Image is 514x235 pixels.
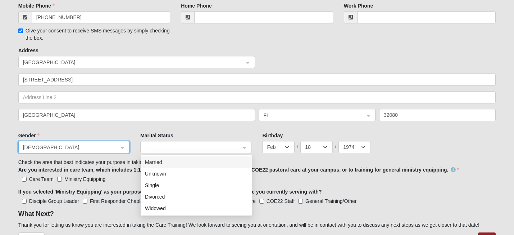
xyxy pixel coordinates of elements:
label: Gender [18,132,40,139]
label: Mobile Phone [18,2,55,9]
label: Birthday [262,132,283,139]
p: Thank you for letting us know you are interested in taking the Care Training! We look forward to ... [18,221,496,229]
span: General Training/Other [305,198,356,204]
div: Single [141,179,252,191]
span: First Responder Chaplain Program [90,198,168,204]
label: Work Phone [344,2,373,9]
span: Ministry Equipping [64,176,105,182]
div: Single [145,181,247,189]
span: / [297,143,298,150]
input: Address Line 1 [18,74,496,86]
label: Home Phone [181,2,212,9]
div: Unknown [145,170,247,178]
input: Address Line 2 [18,91,496,103]
input: Zip [379,109,496,121]
input: General Training/Other [298,199,303,204]
input: First Responder Chaplain Program [83,199,87,204]
div: Married [141,156,252,168]
span: Disciple Group Leader [29,198,79,204]
div: Unknown [141,168,252,179]
input: Disciple Group Leader [22,199,27,204]
label: Are you interested in care team, which includes 1:1 care, prayer and visitation as an extension o... [18,166,459,173]
h4: What Next? [18,210,496,218]
input: City [18,109,255,121]
div: Widowed [145,204,247,212]
span: Give your consent to receive SMS messages by simply checking the box. [26,28,170,41]
div: Divorced [141,191,252,203]
div: Widowed [141,203,252,214]
span: FL [263,111,358,119]
span: Senior Care [229,198,256,204]
span: Male [23,143,118,151]
input: Care Team [22,177,27,182]
span: COE22 Staff [267,198,295,204]
label: If you selected 'Ministry Equipping' as your purpose in taking Care Training, what ministry area ... [18,188,322,195]
span: United States [23,58,238,66]
div: Married [145,158,247,166]
span: / [335,143,336,150]
input: COE22 Staff [259,199,264,204]
div: Divorced [145,193,247,201]
input: Ministry Equipping [57,177,62,182]
label: Marital Status [140,132,173,139]
label: Address [18,47,38,54]
input: Give your consent to receive SMS messages by simply checking the box. [18,28,23,33]
span: Care Team [29,176,54,182]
